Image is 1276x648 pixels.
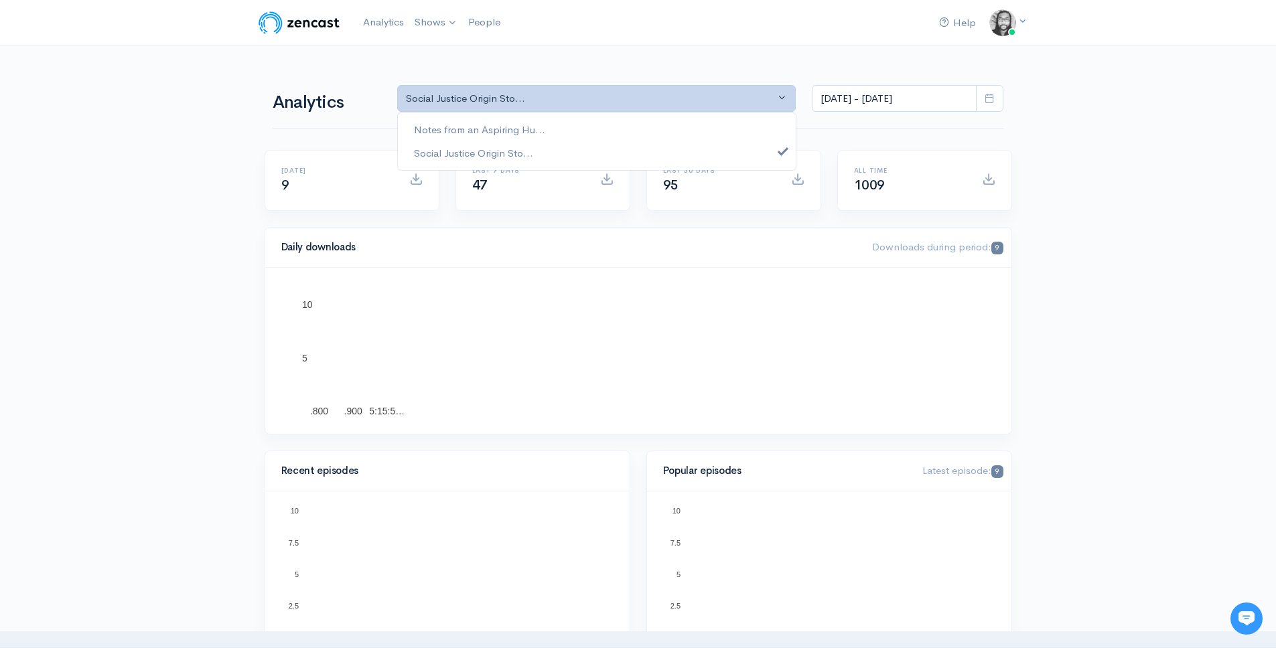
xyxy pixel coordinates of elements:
[39,252,239,278] input: Search articles
[302,353,307,363] text: 5
[406,91,776,106] div: Social Justice Origin Sto...
[593,303,683,314] text: Ep. 34 (Reimaginin...)
[663,167,775,174] h6: Last 30 days
[670,538,680,546] text: 7.5
[472,177,488,193] span: 47
[409,8,463,37] a: Shows
[281,284,995,418] svg: A chart.
[281,465,606,477] h4: Recent episodes
[86,185,161,196] span: New conversation
[18,230,250,246] p: Find an answer quickly
[670,602,680,610] text: 2.5
[676,570,680,578] text: 5
[414,123,545,138] span: Notes from an Aspiring Hu...
[294,570,298,578] text: 5
[854,177,885,193] span: 1009
[369,406,405,416] text: 5:15:5…
[812,85,977,112] input: analytics date range selector
[281,177,289,193] span: 9
[273,93,381,112] h1: Analytics
[672,507,680,515] text: 10
[397,85,796,112] button: Social Justice Origin Sto...
[288,538,298,546] text: 7.5
[989,9,1016,36] img: ...
[20,89,248,153] h2: Just let us know if you need anything and we'll be happy to help! 🙂
[472,167,584,174] h6: Last 7 days
[934,9,981,37] a: Help
[478,525,499,533] text: Ep. 34
[663,507,995,641] svg: A chart.
[257,9,342,36] img: ZenCast Logo
[991,465,1003,478] span: 9
[663,465,907,477] h4: Popular episodes
[1230,602,1263,635] iframe: gist-messenger-bubble-iframe
[854,167,966,174] h6: All time
[281,507,614,641] svg: A chart.
[872,240,1003,253] span: Downloads during period:
[800,525,822,533] text: Ep. 34
[922,464,1003,477] span: Latest episode:
[309,406,328,416] text: .800
[463,8,506,37] a: People
[302,299,313,310] text: 10
[344,406,362,416] text: .900
[414,145,533,161] span: Social Justice Origin Sto...
[21,177,247,204] button: New conversation
[991,242,1003,254] span: 9
[288,602,298,610] text: 2.5
[358,8,409,37] a: Analytics
[290,507,298,515] text: 10
[663,177,679,193] span: 95
[20,65,248,86] h1: Hi 👋
[281,242,857,253] h4: Daily downloads
[281,167,393,174] h6: [DATE]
